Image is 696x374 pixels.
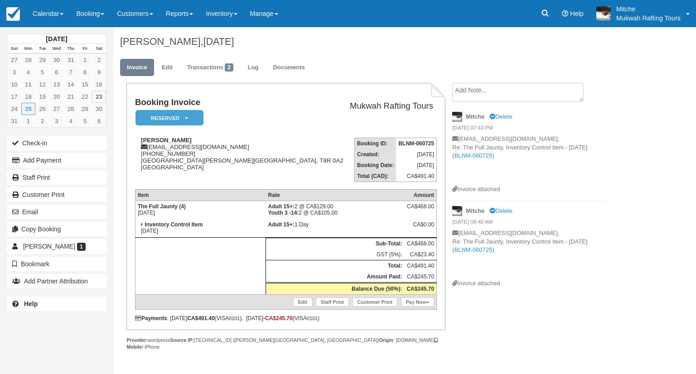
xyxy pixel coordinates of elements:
[454,152,493,159] a: BLNM-060725
[452,185,605,194] div: Invoice attached
[466,207,484,214] strong: Mitche
[64,91,78,103] a: 21
[135,315,167,321] strong: Payments
[35,103,49,115] a: 26
[266,238,405,249] th: Sub-Total:
[398,140,434,147] strong: BLNM-060725
[406,286,434,292] strong: CA$245.70
[406,203,434,217] div: CA$468.00
[92,103,106,115] a: 30
[49,54,63,66] a: 30
[452,218,605,228] em: [DATE] 08:40 AM
[21,66,35,78] a: 4
[396,149,436,160] td: [DATE]
[155,59,179,77] a: Edit
[120,59,154,77] a: Invoice
[266,219,405,238] td: 1 Day
[355,160,396,171] th: Booking Date:
[266,249,405,260] td: GST (5%):
[35,91,49,103] a: 19
[7,187,106,202] a: Customer Print
[268,210,299,216] strong: Youth 3 -14
[145,221,203,228] strong: Inventory Control Item
[489,113,512,120] a: Delete
[92,54,106,66] a: 2
[7,66,21,78] a: 3
[35,54,49,66] a: 29
[7,115,21,127] a: 31
[404,260,436,272] td: CA$491.40
[489,207,512,214] a: Delete
[404,271,436,283] td: CA$245.70
[49,115,63,127] a: 3
[355,138,396,149] th: Booking ID:
[78,66,92,78] a: 8
[7,297,106,311] a: Help
[35,66,49,78] a: 5
[64,66,78,78] a: 7
[135,315,437,321] div: : [DATE] (VISA ), [DATE] (VISA )
[170,337,194,343] strong: Source IP:
[268,221,295,228] strong: Adult 15+
[266,201,405,220] td: 2 @ CA$129.00 2 @ CA$105.00
[7,239,106,254] a: [PERSON_NAME] 1
[452,124,605,134] em: [DATE] 07:43 PM
[64,44,78,54] th: Thu
[46,35,67,43] strong: [DATE]
[616,5,681,14] p: Mitche
[396,171,436,182] td: CA$491.40
[7,222,106,236] button: Copy Booking
[452,229,605,279] p: [EMAIL_ADDRESS][DOMAIN_NAME], Re: The Full Jaunty, Inventory Control Item - [DATE] ( )
[126,337,445,350] div: wordpress [TECHNICAL_ID] ([PERSON_NAME][GEOGRAPHIC_DATA], [GEOGRAPHIC_DATA]) : [DOMAIN_NAME] / iP...
[78,78,92,91] a: 15
[6,7,20,21] img: checkfront-main-nav-mini-logo.png
[23,243,75,250] span: [PERSON_NAME]
[64,115,78,127] a: 4
[78,44,92,54] th: Fri
[120,36,628,47] h1: [PERSON_NAME],
[225,63,233,72] span: 2
[64,78,78,91] a: 14
[92,66,106,78] a: 9
[64,54,78,66] a: 31
[396,160,436,171] td: [DATE]
[229,316,240,321] small: 0101
[126,337,148,343] strong: Provider:
[21,103,35,115] a: 25
[78,115,92,127] a: 5
[7,103,21,115] a: 24
[35,44,49,54] th: Tue
[135,137,345,182] div: [EMAIL_ADDRESS][DOMAIN_NAME] [PHONE_NUMBER] [GEOGRAPHIC_DATA][PERSON_NAME][GEOGRAPHIC_DATA], T8R ...
[7,54,21,66] a: 27
[135,190,266,201] th: Item
[78,54,92,66] a: 1
[35,115,49,127] a: 2
[78,91,92,103] a: 22
[21,78,35,91] a: 11
[49,91,63,103] a: 20
[562,10,568,17] i: Help
[92,91,106,103] a: 23
[406,221,434,235] div: CA$0.00
[21,44,35,54] th: Mon
[404,238,436,249] td: CA$468.00
[49,78,63,91] a: 13
[7,205,106,219] button: Email
[64,103,78,115] a: 28
[379,337,393,343] strong: Origin
[138,203,186,210] strong: The Full Jaunty (4)
[452,135,605,185] p: [EMAIL_ADDRESS][DOMAIN_NAME], Re: The Full Jaunty, Inventory Control Item - [DATE] ( )
[77,243,86,251] span: 1
[49,66,63,78] a: 6
[180,59,240,77] a: Transactions2
[266,271,405,283] th: Amount Paid:
[7,136,106,150] button: Check-in
[35,78,49,91] a: 12
[21,91,35,103] a: 18
[404,190,436,201] th: Amount
[316,297,349,307] a: Staff Print
[135,219,266,238] td: [DATE]
[7,170,106,185] a: Staff Print
[355,171,396,182] th: Total (CAD):
[452,279,605,288] div: Invoice attached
